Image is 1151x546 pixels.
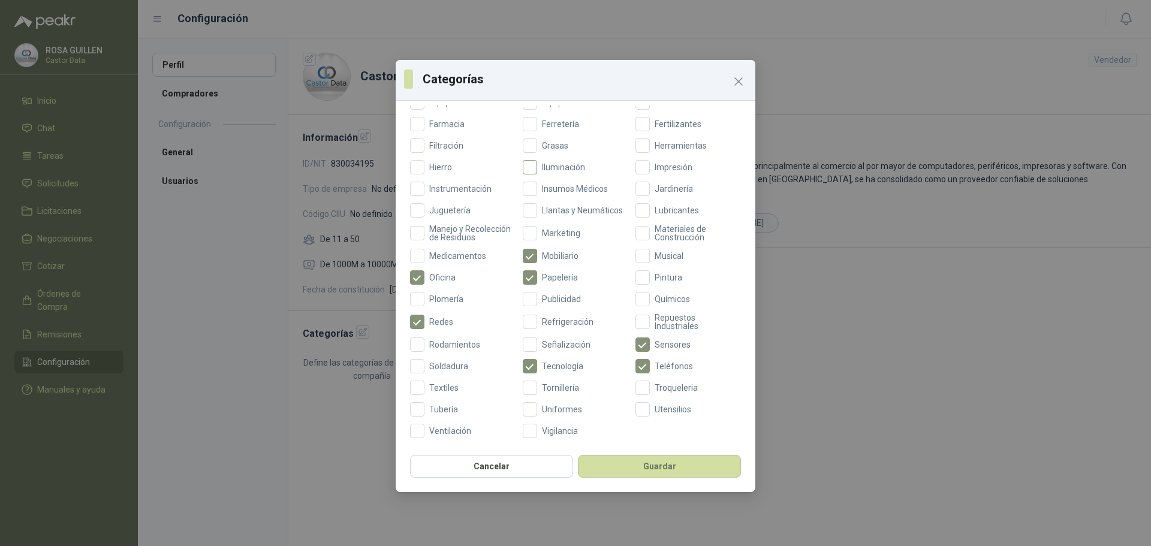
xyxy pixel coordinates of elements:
[424,273,460,282] span: Oficina
[424,318,458,326] span: Redes
[650,273,687,282] span: Pintura
[537,120,584,128] span: Ferretería
[650,185,698,193] span: Jardinería
[537,384,584,392] span: Tornillería
[424,206,475,215] span: Juguetería
[650,340,695,349] span: Sensores
[410,455,573,478] button: Cancelar
[424,405,463,414] span: Tubería
[424,252,491,260] span: Medicamentos
[424,185,496,193] span: Instrumentación
[537,427,583,435] span: Vigilancia
[537,163,590,171] span: Iluminación
[424,427,476,435] span: Ventilación
[729,72,748,91] button: Close
[537,340,595,349] span: Señalización
[537,252,583,260] span: Mobiliario
[650,206,704,215] span: Lubricantes
[578,455,741,478] button: Guardar
[537,295,586,303] span: Publicidad
[650,295,695,303] span: Químicos
[424,98,497,107] span: Equipos Gráficos
[650,252,688,260] span: Musical
[424,141,468,150] span: Filtración
[423,70,747,88] h3: Categorías
[650,120,706,128] span: Fertilizantes
[424,225,516,242] span: Manejo y Recolección de Residuos
[537,362,588,370] span: Tecnología
[537,98,622,107] span: Equipos Industriales
[424,384,463,392] span: Textiles
[650,98,696,107] span: Escaleras
[424,362,473,370] span: Soldadura
[424,163,457,171] span: Hierro
[537,318,598,326] span: Refrigeración
[650,384,703,392] span: Troqueleria
[537,229,585,237] span: Marketing
[650,405,696,414] span: Utensilios
[650,313,741,330] span: Repuestos Industriales
[650,362,698,370] span: Teléfonos
[424,120,469,128] span: Farmacia
[650,141,712,150] span: Herramientas
[424,340,485,349] span: Rodamientos
[537,185,613,193] span: Insumos Médicos
[650,163,697,171] span: Impresión
[537,405,587,414] span: Uniformes
[537,141,573,150] span: Grasas
[424,295,468,303] span: Plomería
[537,206,628,215] span: Llantas y Neumáticos
[650,225,741,242] span: Materiales de Construcción
[537,273,583,282] span: Papelería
